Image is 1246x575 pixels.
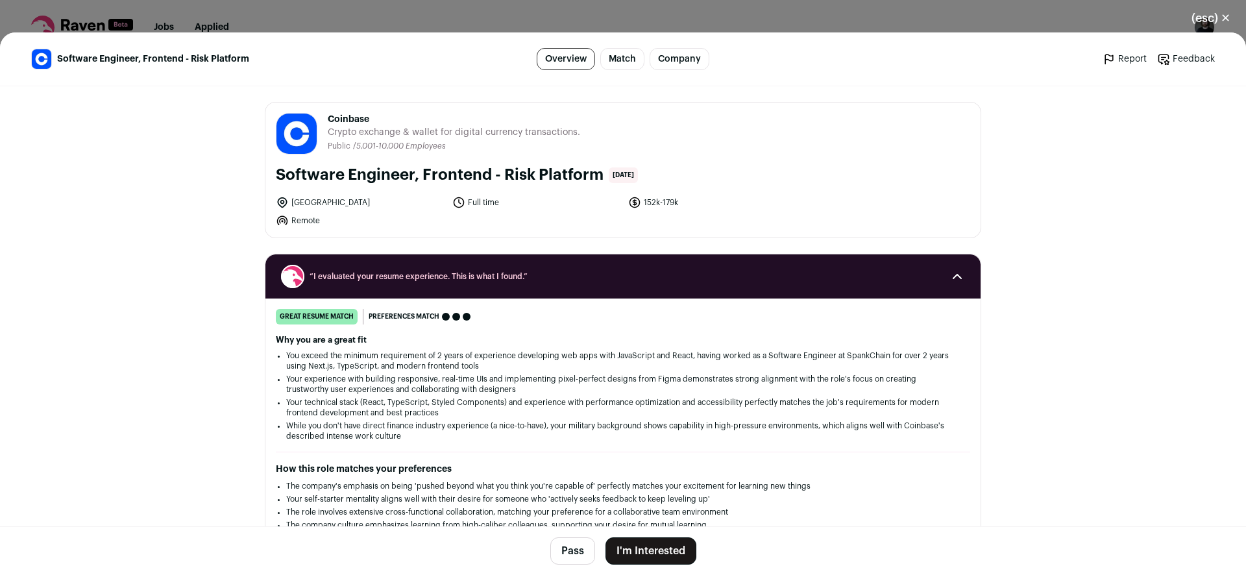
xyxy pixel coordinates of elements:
a: Report [1103,53,1147,66]
li: [GEOGRAPHIC_DATA] [276,196,445,209]
li: Full time [452,196,621,209]
li: Your technical stack (React, TypeScript, Styled Components) and experience with performance optim... [286,397,960,418]
a: Overview [537,48,595,70]
li: 152k-179k [628,196,797,209]
div: great resume match [276,309,358,324]
span: [DATE] [609,167,638,183]
img: 55bbf246aa73a85c687d532725803f5d9ffc48ef4725632f152f27d8afc8361e.jpg [32,49,51,69]
li: The company culture emphasizes learning from high-caliber colleagues, supporting your desire for ... [286,520,960,530]
li: Your experience with building responsive, real-time UIs and implementing pixel-perfect designs fr... [286,374,960,395]
span: Software Engineer, Frontend - Risk Platform [57,53,249,66]
li: The role involves extensive cross-functional collaboration, matching your preference for a collab... [286,507,960,517]
span: Crypto exchange & wallet for digital currency transactions. [328,126,580,139]
span: 5,001-10,000 Employees [356,142,446,150]
button: I'm Interested [605,537,696,565]
li: Public [328,141,353,151]
a: Company [650,48,709,70]
button: Close modal [1176,4,1246,32]
a: Match [600,48,644,70]
span: Preferences match [369,310,439,323]
img: 55bbf246aa73a85c687d532725803f5d9ffc48ef4725632f152f27d8afc8361e.jpg [276,114,317,154]
li: / [353,141,446,151]
span: “I evaluated your resume experience. This is what I found.” [310,271,936,282]
button: Pass [550,537,595,565]
li: You exceed the minimum requirement of 2 years of experience developing web apps with JavaScript a... [286,350,960,371]
span: Coinbase [328,113,580,126]
li: The company's emphasis on being 'pushed beyond what you think you're capable of' perfectly matche... [286,481,960,491]
li: Your self-starter mentality aligns well with their desire for someone who 'actively seeks feedbac... [286,494,960,504]
a: Feedback [1157,53,1215,66]
h2: How this role matches your preferences [276,463,970,476]
h2: Why you are a great fit [276,335,970,345]
h1: Software Engineer, Frontend - Risk Platform [276,165,604,186]
li: While you don't have direct finance industry experience (a nice-to-have), your military backgroun... [286,421,960,441]
li: Remote [276,214,445,227]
